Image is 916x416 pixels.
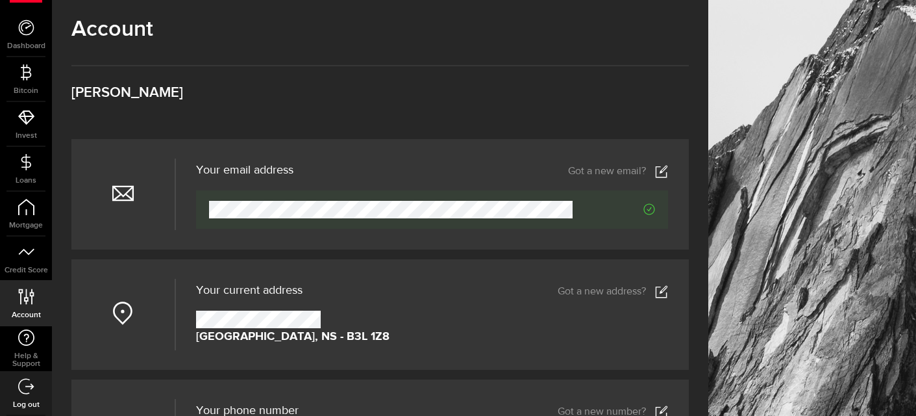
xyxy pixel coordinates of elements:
[573,203,655,215] span: Verified
[71,16,689,42] h1: Account
[558,285,668,298] a: Got a new address?
[196,328,390,346] strong: [GEOGRAPHIC_DATA], NS - B3L 1Z8
[196,164,293,176] h3: Your email address
[10,5,49,44] button: Open LiveChat chat widget
[71,86,689,100] h3: [PERSON_NAME]
[196,285,303,296] span: Your current address
[568,165,668,178] a: Got a new email?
